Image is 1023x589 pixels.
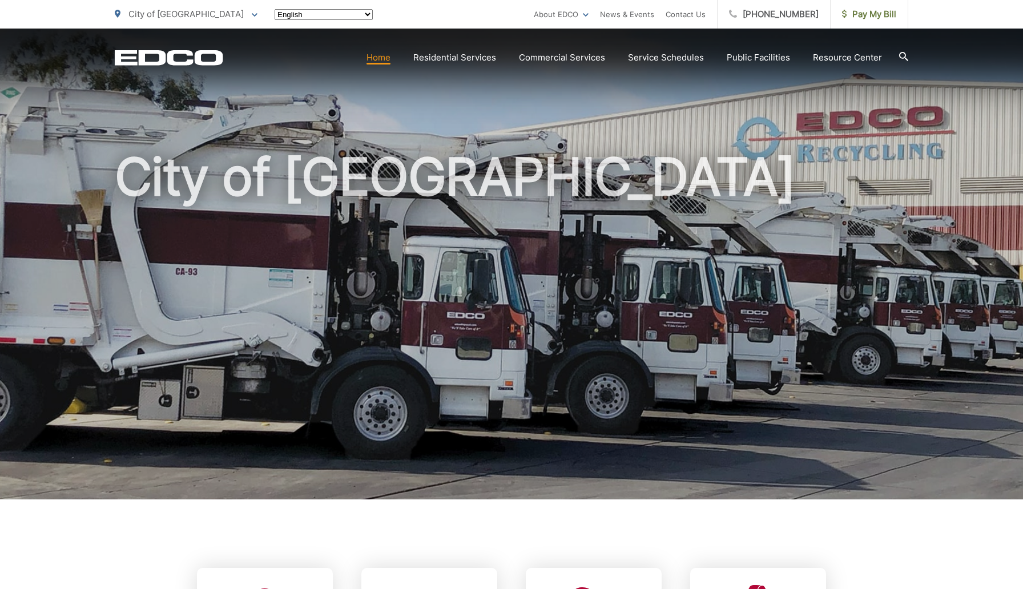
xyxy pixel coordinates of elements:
[842,7,896,21] span: Pay My Bill
[115,148,908,510] h1: City of [GEOGRAPHIC_DATA]
[628,51,704,64] a: Service Schedules
[813,51,882,64] a: Resource Center
[666,7,706,21] a: Contact Us
[115,50,223,66] a: EDCD logo. Return to the homepage.
[128,9,244,19] span: City of [GEOGRAPHIC_DATA]
[727,51,790,64] a: Public Facilities
[519,51,605,64] a: Commercial Services
[413,51,496,64] a: Residential Services
[366,51,390,64] a: Home
[600,7,654,21] a: News & Events
[534,7,589,21] a: About EDCO
[275,9,373,20] select: Select a language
